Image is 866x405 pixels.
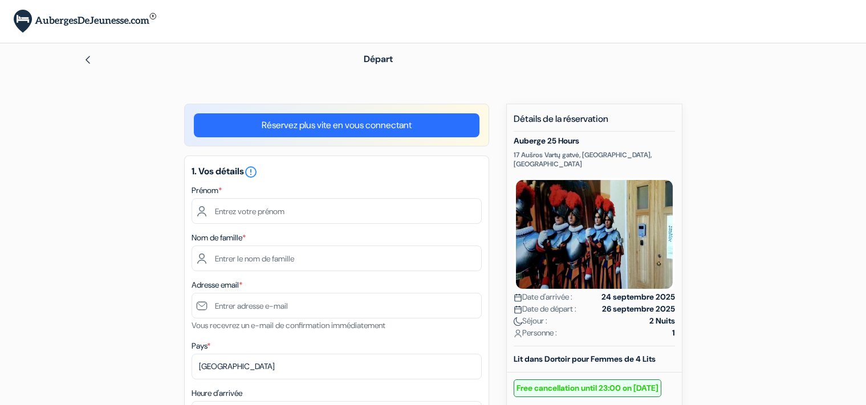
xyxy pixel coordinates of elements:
[192,198,482,224] input: Entrez votre prénom
[192,185,222,197] label: Prénom
[601,291,675,303] strong: 24 septembre 2025
[514,354,656,364] b: Lit dans Dortoir pour Femmes de 4 Lits
[194,113,479,137] a: Réservez plus vite en vous connectant
[192,246,482,271] input: Entrer le nom de famille
[14,10,156,33] img: AubergesDeJeunesse.com
[672,327,675,339] strong: 1
[514,113,675,132] h5: Détails de la réservation
[514,379,661,397] small: Free cancellation until 23:00 on [DATE]
[244,165,258,177] a: error_outline
[83,55,92,64] img: left_arrow.svg
[192,165,482,179] h5: 1. Vos détails
[514,315,547,327] span: Séjour :
[514,327,557,339] span: Personne :
[514,305,522,314] img: calendar.svg
[514,150,675,169] p: 17 Aušros Vartų gatvė, [GEOGRAPHIC_DATA], [GEOGRAPHIC_DATA]
[514,136,675,146] h5: Auberge 25 Hours
[514,293,522,302] img: calendar.svg
[514,291,572,303] span: Date d'arrivée :
[192,293,482,318] input: Entrer adresse e-mail
[192,279,242,291] label: Adresse email
[364,53,393,65] span: Départ
[514,329,522,338] img: user_icon.svg
[192,340,210,352] label: Pays
[514,303,576,315] span: Date de départ :
[602,303,675,315] strong: 26 septembre 2025
[244,165,258,179] i: error_outline
[192,387,242,399] label: Heure d'arrivée
[192,232,246,244] label: Nom de famille
[192,320,385,330] small: Vous recevrez un e-mail de confirmation immédiatement
[649,315,675,327] strong: 2 Nuits
[514,317,522,326] img: moon.svg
